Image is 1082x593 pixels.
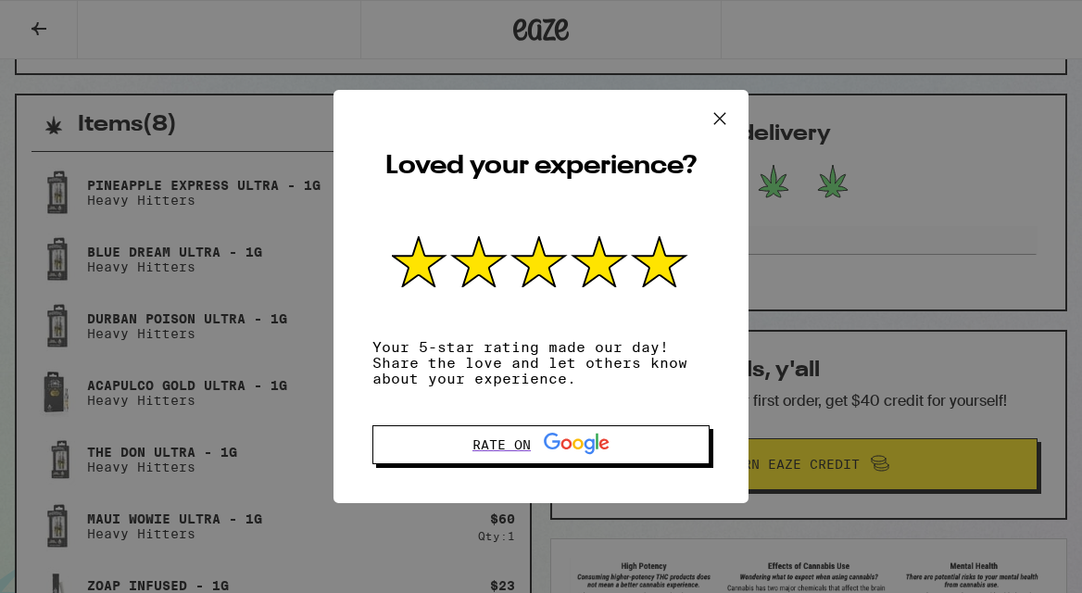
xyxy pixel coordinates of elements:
p: Your 5-star rating made our day! Share the love and let others know about your experience. [372,339,710,386]
span: Hi. Need any help? [11,13,133,28]
h2: Loved your experience? [372,148,710,184]
div: Rate on [472,433,610,457]
button: Rate on [372,425,710,464]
